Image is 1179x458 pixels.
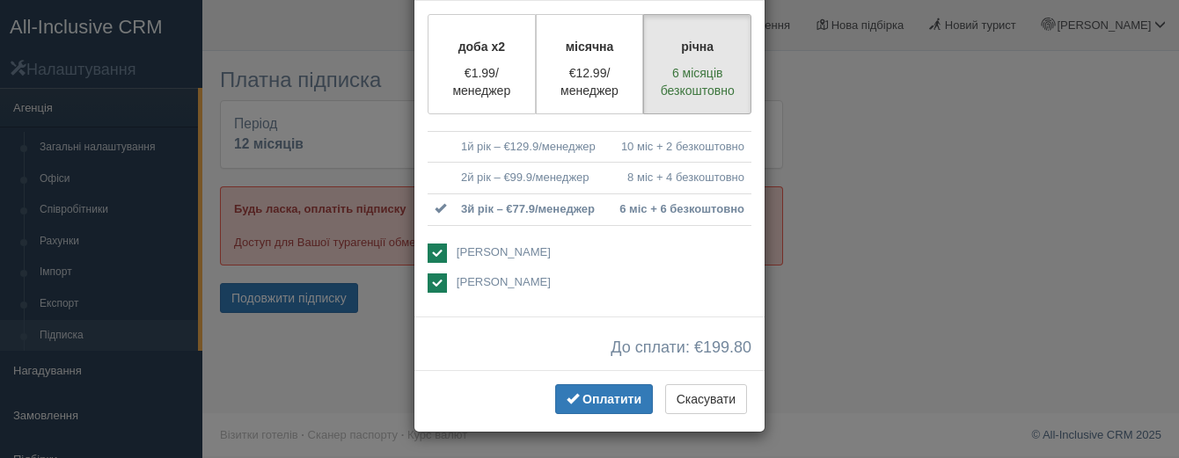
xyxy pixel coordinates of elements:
span: До сплати: € [611,339,751,357]
p: річна [655,38,740,55]
td: 1й рік – €129.9/менеджер [454,131,608,163]
button: Оплатити [555,384,653,414]
td: 6 міс + 6 безкоштовно [608,193,751,225]
p: €1.99/менеджер [439,64,524,99]
p: 6 місяців безкоштовно [655,64,740,99]
td: 8 міс + 4 безкоштовно [608,163,751,194]
td: 10 міс + 2 безкоштовно [608,131,751,163]
td: 2й рік – €99.9/менеджер [454,163,608,194]
p: доба x2 [439,38,524,55]
button: Скасувати [665,384,747,414]
span: Оплатити [582,392,641,406]
p: місячна [547,38,633,55]
td: 3й рік – €77.9/менеджер [454,193,608,225]
p: €12.99/менеджер [547,64,633,99]
span: 199.80 [703,338,751,356]
span: [PERSON_NAME] [457,245,551,258]
span: [PERSON_NAME] [457,275,551,288]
